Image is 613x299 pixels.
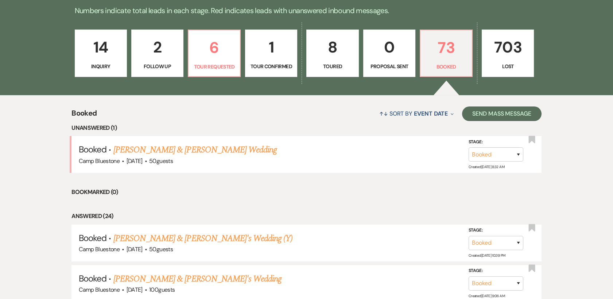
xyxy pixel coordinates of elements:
[368,35,411,59] p: 0
[379,110,388,117] span: ↑↓
[136,35,179,59] p: 2
[75,30,127,77] a: 14Inquiry
[71,108,97,123] span: Booked
[250,35,292,59] p: 1
[149,157,173,165] span: 50 guests
[127,286,143,294] span: [DATE]
[414,110,448,117] span: Event Date
[193,35,236,60] p: 6
[462,106,542,121] button: Send Mass Message
[113,272,282,286] a: [PERSON_NAME] & [PERSON_NAME]'s Wedding
[149,286,175,294] span: 100 guests
[79,157,120,165] span: Camp Bluestone
[469,164,504,169] span: Created: [DATE] 8:32 AM
[79,273,106,284] span: Booked
[79,232,106,244] span: Booked
[71,123,542,133] li: Unanswered (1)
[363,30,415,77] a: 0Proposal Sent
[79,245,120,253] span: Camp Bluestone
[113,232,293,245] a: [PERSON_NAME] & [PERSON_NAME]'s Wedding (Y)
[113,143,277,156] a: [PERSON_NAME] & [PERSON_NAME] Wedding
[425,63,467,71] p: Booked
[311,35,354,59] p: 8
[188,30,241,77] a: 6Tour Requested
[79,35,122,59] p: 14
[79,286,120,294] span: Camp Bluestone
[469,253,505,258] span: Created: [DATE] 10:39 PM
[71,211,542,221] li: Answered (24)
[311,62,354,70] p: Toured
[127,245,143,253] span: [DATE]
[44,5,569,16] p: Numbers indicate total leads in each stage. Red indicates leads with unanswered inbound messages.
[469,138,523,146] label: Stage:
[486,62,529,70] p: Lost
[149,245,173,253] span: 50 guests
[245,30,297,77] a: 1Tour Confirmed
[250,62,292,70] p: Tour Confirmed
[368,62,411,70] p: Proposal Sent
[131,30,183,77] a: 2Follow Up
[79,62,122,70] p: Inquiry
[127,157,143,165] span: [DATE]
[486,35,529,59] p: 703
[425,35,467,60] p: 73
[193,63,236,71] p: Tour Requested
[136,62,179,70] p: Follow Up
[376,104,457,123] button: Sort By Event Date
[420,30,473,77] a: 73Booked
[79,144,106,155] span: Booked
[482,30,534,77] a: 703Lost
[469,294,505,298] span: Created: [DATE] 9:06 AM
[306,30,358,77] a: 8Toured
[469,267,523,275] label: Stage:
[469,226,523,234] label: Stage:
[71,187,542,197] li: Bookmarked (0)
